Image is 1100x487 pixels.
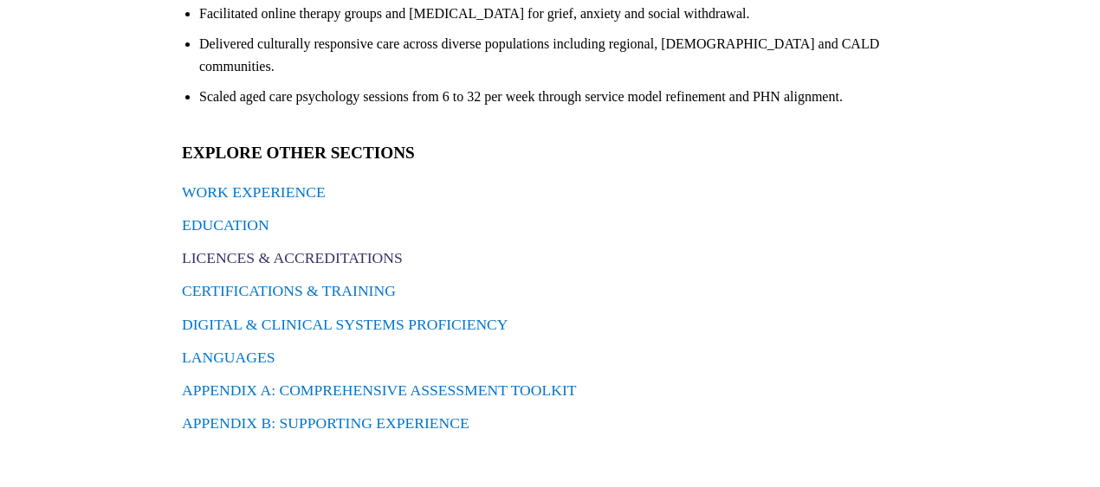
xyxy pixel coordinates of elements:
li: Delivered culturally responsive care across diverse populations including regional, [DEMOGRAPHIC_... [199,33,918,77]
a: DIGITAL & CLINICAL SYSTEMS PROFICIENCY [182,316,508,333]
li: Facilitated online therapy groups and [MEDICAL_DATA] for grief, anxiety and social withdrawal. [199,3,918,25]
a: EDUCATION [182,216,269,234]
a: APPENDIX B: SUPPORTING EXPERIENCE [182,414,469,432]
a: LANGUAGES [182,349,275,366]
h2: EXPLORE OTHER SECTIONS [182,143,918,163]
li: Scaled aged care psychology sessions from 6 to 32 per week through service model refinement and P... [199,86,918,108]
a: APPENDIX A: COMPREHENSIVE ASSESSMENT TOOLKIT [182,381,577,399]
a: WORK EXPERIENCE [182,183,326,201]
a: CERTIFICATIONS & TRAINING [182,282,396,299]
a: LICENCES & ACCREDITATIONS [182,249,403,266]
